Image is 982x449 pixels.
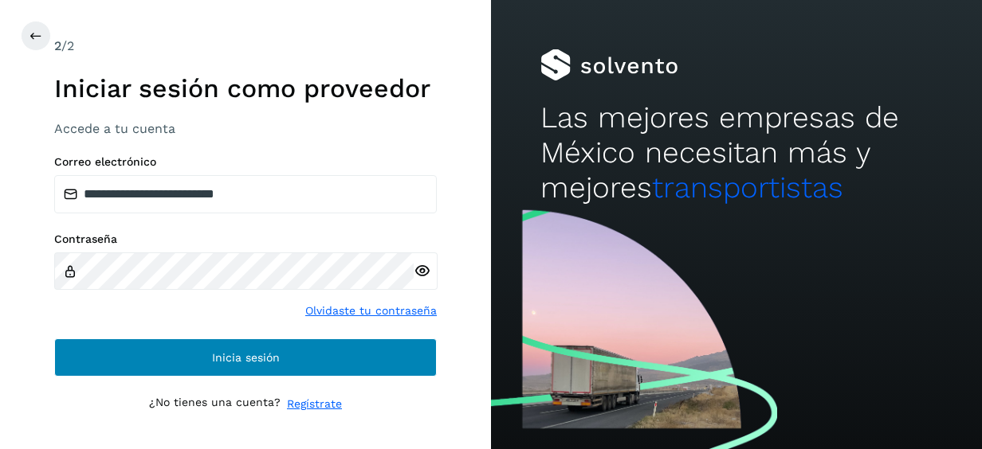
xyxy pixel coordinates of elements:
h3: Accede a tu cuenta [54,121,437,136]
h2: Las mejores empresas de México necesitan más y mejores [540,100,933,206]
button: Inicia sesión [54,338,437,377]
p: ¿No tienes una cuenta? [149,396,281,412]
a: Olvidaste tu contraseña [305,303,437,319]
span: transportistas [652,170,843,205]
span: Inicia sesión [212,352,280,363]
h1: Iniciar sesión como proveedor [54,73,437,103]
span: 2 [54,38,61,53]
label: Contraseña [54,232,437,246]
a: Regístrate [287,396,342,412]
label: Correo electrónico [54,155,437,169]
